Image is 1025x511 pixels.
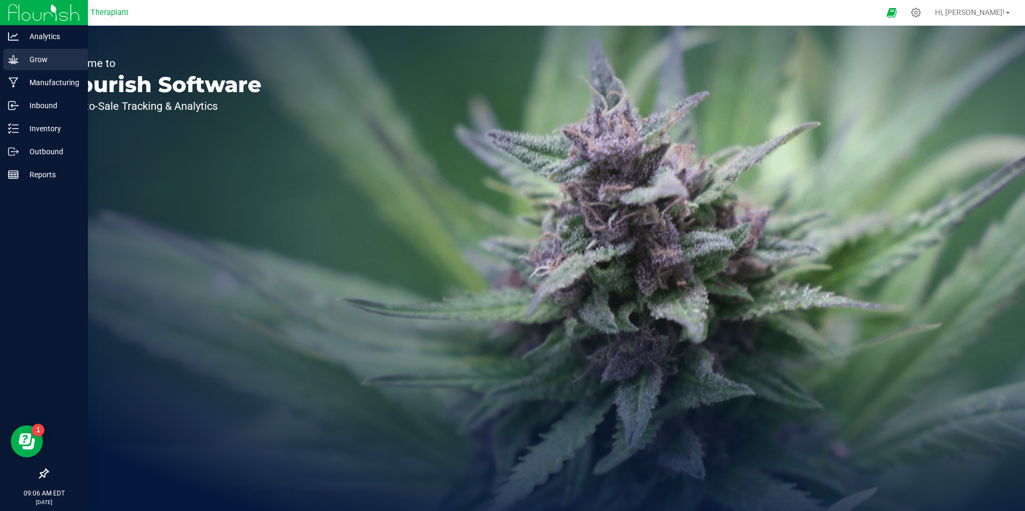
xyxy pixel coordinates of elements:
div: Manage settings [909,7,923,18]
p: Flourish Software [58,74,262,95]
p: Inbound [19,99,83,112]
iframe: Resource center unread badge [32,424,44,437]
inline-svg: Outbound [8,146,19,157]
p: [DATE] [5,498,83,506]
inline-svg: Manufacturing [8,77,19,88]
p: 09:06 AM EDT [5,489,83,498]
span: Open Ecommerce Menu [880,2,904,23]
p: Analytics [19,30,83,43]
p: Seed-to-Sale Tracking & Analytics [58,101,262,111]
p: Inventory [19,122,83,135]
p: Grow [19,53,83,66]
inline-svg: Grow [8,54,19,65]
iframe: Resource center [11,425,43,457]
p: Manufacturing [19,76,83,89]
span: Theraplant [91,8,129,17]
span: Hi, [PERSON_NAME]! [935,8,1005,17]
inline-svg: Analytics [8,31,19,42]
p: Reports [19,168,83,181]
inline-svg: Reports [8,169,19,180]
p: Outbound [19,145,83,158]
inline-svg: Inbound [8,100,19,111]
inline-svg: Inventory [8,123,19,134]
p: Welcome to [58,58,262,69]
